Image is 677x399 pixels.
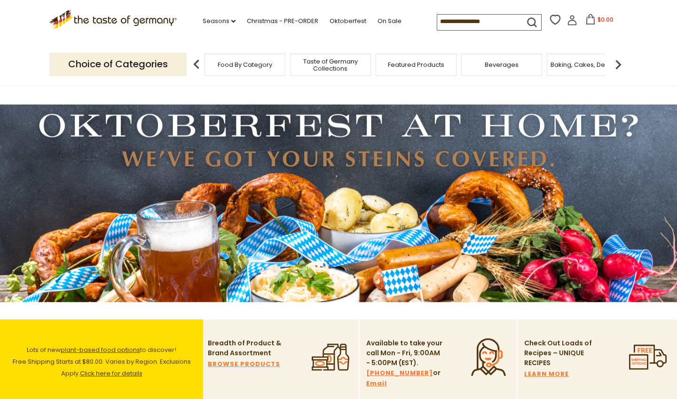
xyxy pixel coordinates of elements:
[80,369,142,378] a: Click here for details
[218,61,272,68] a: Food By Category
[598,16,614,24] span: $0.00
[208,338,285,358] p: Breadth of Product & Brand Assortment
[293,58,368,72] a: Taste of Germany Collections
[609,55,628,74] img: next arrow
[524,369,569,379] a: LEARN MORE
[366,378,387,389] a: Email
[551,61,623,68] a: Baking, Cakes, Desserts
[388,61,444,68] a: Featured Products
[208,359,280,369] a: BROWSE PRODUCTS
[61,345,140,354] a: plant-based food options
[366,368,433,378] a: [PHONE_NUMBER]
[330,16,366,26] a: Oktoberfest
[187,55,206,74] img: previous arrow
[203,16,236,26] a: Seasons
[13,345,191,378] span: Lots of new to discover! Free Shipping Starts at $80.00. Varies by Region. Exclusions Apply.
[524,338,592,368] p: Check Out Loads of Recipes – UNIQUE RECIPES
[579,14,619,28] button: $0.00
[49,53,187,76] p: Choice of Categories
[366,338,444,389] p: Available to take your call Mon - Fri, 9:00AM - 5:00PM (EST). or
[378,16,401,26] a: On Sale
[247,16,318,26] a: Christmas - PRE-ORDER
[485,61,519,68] a: Beverages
